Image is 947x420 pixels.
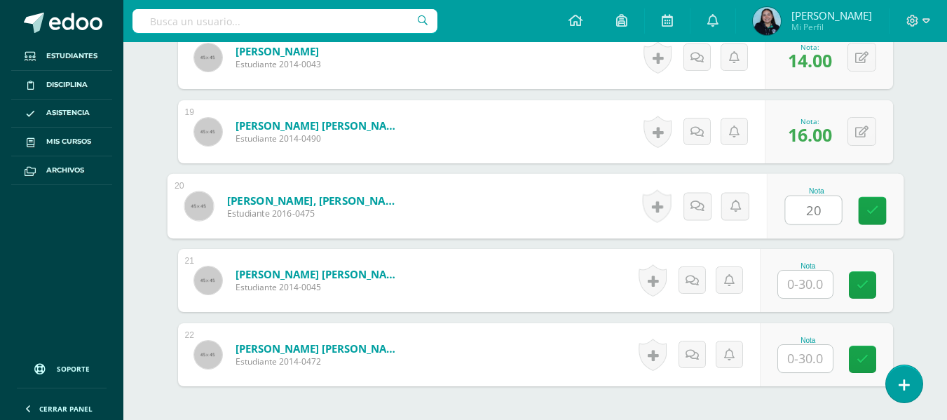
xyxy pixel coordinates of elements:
a: Soporte [17,350,107,384]
div: Nota [777,337,839,344]
div: Nota [777,262,839,270]
input: 0-30.0 [778,271,833,298]
img: 45x45 [184,191,213,220]
span: Soporte [57,364,90,374]
a: Disciplina [11,71,112,100]
div: Nota: [788,116,832,126]
img: 45x45 [194,118,222,146]
span: Estudiantes [46,50,97,62]
span: Archivos [46,165,84,176]
a: [PERSON_NAME], [PERSON_NAME] [226,193,400,208]
span: 14.00 [788,48,832,72]
span: Estudiante 2014-0043 [236,58,321,70]
span: Mi Perfil [791,21,872,33]
a: Archivos [11,156,112,185]
a: Estudiantes [11,42,112,71]
a: [PERSON_NAME] [PERSON_NAME] [236,267,404,281]
a: [PERSON_NAME] [PERSON_NAME] [236,341,404,355]
span: Estudiante 2014-0472 [236,355,404,367]
span: Estudiante 2016-0475 [226,208,400,220]
span: Asistencia [46,107,90,118]
span: Mis cursos [46,136,91,147]
span: Disciplina [46,79,88,90]
a: Mis cursos [11,128,112,156]
a: [PERSON_NAME] [236,44,321,58]
span: Estudiante 2014-0045 [236,281,404,293]
div: Nota [784,187,848,195]
div: Nota: [788,42,832,52]
img: 45x45 [194,266,222,294]
input: Busca un usuario... [132,9,437,33]
a: [PERSON_NAME] [PERSON_NAME] [236,118,404,133]
span: Estudiante 2014-0490 [236,133,404,144]
a: Asistencia [11,100,112,128]
span: 16.00 [788,123,832,147]
input: 0-30.0 [778,345,833,372]
img: 45x45 [194,43,222,72]
span: [PERSON_NAME] [791,8,872,22]
input: 0-30.0 [785,196,841,224]
img: 8c46c7f4271155abb79e2bc50b6ca956.png [753,7,781,35]
span: Cerrar panel [39,404,93,414]
img: 45x45 [194,341,222,369]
